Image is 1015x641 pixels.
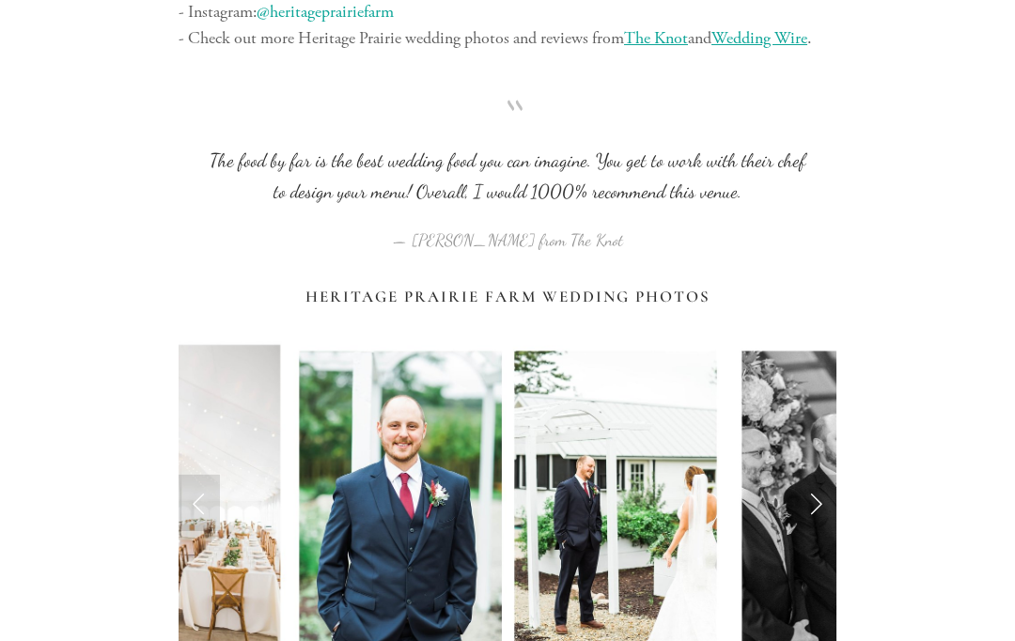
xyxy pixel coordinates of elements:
[257,1,394,23] a: @heritageprairiefarm
[209,115,806,146] span: “
[711,27,807,49] a: Wedding Wire
[209,208,806,256] figcaption: — [PERSON_NAME] from The Knot
[795,475,836,531] a: Next Slide
[179,288,836,306] h3: Heritage Prairie Farm Wedding Photos
[209,115,806,208] blockquote: The food by far is the best wedding food you can imagine. You get to work with their chef to desi...
[179,475,220,531] a: Previous Slide
[624,27,688,49] a: The Knot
